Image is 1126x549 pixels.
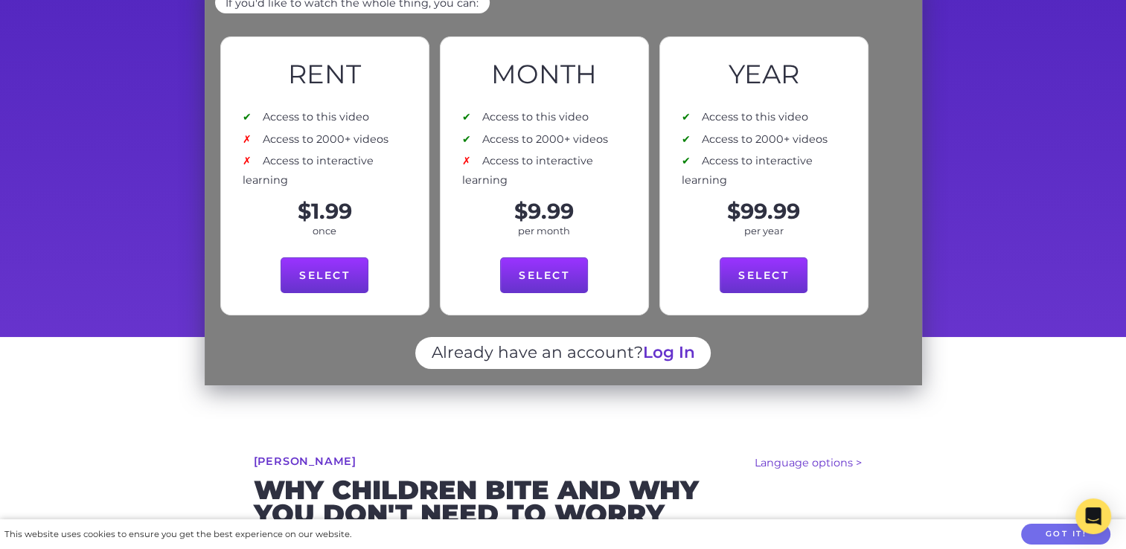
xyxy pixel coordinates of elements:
[415,337,711,369] p: Already have an account?
[254,456,356,466] a: [PERSON_NAME]
[682,152,860,190] li: Access to interactive learning
[4,527,351,542] div: This website uses cookies to ensure you get the best experience on our website.
[254,478,873,525] h2: Why children bite and why you don't need to worry
[441,59,648,90] h2: Month
[660,59,868,90] h2: Year
[660,222,868,240] p: per year
[1021,524,1110,545] button: Got it!
[682,130,860,150] li: Access to 2000+ videos
[643,342,695,362] a: Log In
[281,257,368,293] a: Select
[1075,498,1111,534] div: Open Intercom Messenger
[441,201,648,222] p: $9.99
[462,152,640,190] li: Access to interactive learning
[221,59,429,90] h2: Rent
[682,108,860,127] li: Access to this video
[660,201,868,222] p: $99.99
[441,222,648,240] p: per month
[462,108,640,127] li: Access to this video
[243,108,420,127] li: Access to this video
[500,257,588,293] a: Select
[720,257,807,293] a: Select
[243,152,420,190] li: Access to interactive learning
[462,130,640,150] li: Access to 2000+ videos
[221,201,429,222] p: $1.99
[221,222,429,240] p: once
[243,130,420,150] li: Access to 2000+ videos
